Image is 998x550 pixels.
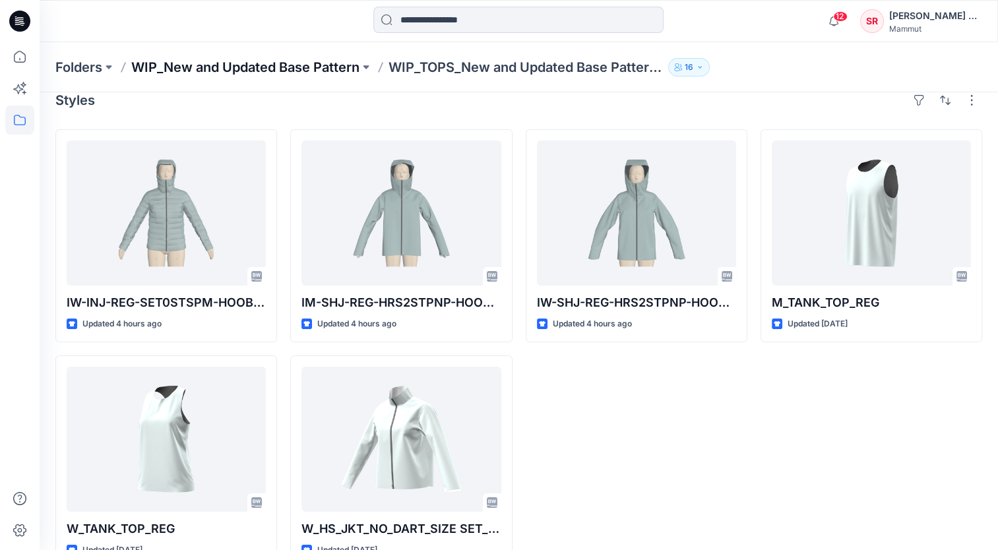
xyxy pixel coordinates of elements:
p: IW-INJ-REG-SET0STSPM-HOOB10_FW27 [67,293,266,312]
p: WIP_TOPS_New and Updated Base Patterns [389,58,663,76]
p: 16 [685,60,693,75]
a: IW-INJ-REG-SET0STSPM-HOOB10_FW27 [67,140,266,286]
div: SR [860,9,884,33]
p: W_HS_JKT_NO_DART_SIZE SET_HS_1PC_SLV [301,520,501,538]
h4: Styles [55,92,95,108]
div: Mammut [889,24,982,34]
a: M_TANK_TOP_REG [772,140,971,286]
a: W_TANK_TOP_REG [67,367,266,512]
a: W_HS_JKT_NO_DART_SIZE SET_HS_1PC_SLV [301,367,501,512]
a: Folders [55,58,102,76]
div: [PERSON_NAME] Ripegutu [889,8,982,24]
p: M_TANK_TOP_REG [772,293,971,312]
p: IW-SHJ-REG-HRS2STPNP-HOOS10_FW27 [537,293,736,312]
span: 12 [833,11,848,22]
a: IM-SHJ-REG-HRS2STPNP-HOOS00_FW27 [301,140,501,286]
a: WIP_New and Updated Base Pattern [131,58,359,76]
p: Updated 4 hours ago [82,317,162,331]
p: Updated 4 hours ago [317,317,396,331]
a: IW-SHJ-REG-HRS2STPNP-HOOS10_FW27 [537,140,736,286]
button: 16 [668,58,710,76]
p: Updated [DATE] [788,317,848,331]
p: Updated 4 hours ago [553,317,632,331]
p: IM-SHJ-REG-HRS2STPNP-HOOS00_FW27 [301,293,501,312]
p: W_TANK_TOP_REG [67,520,266,538]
